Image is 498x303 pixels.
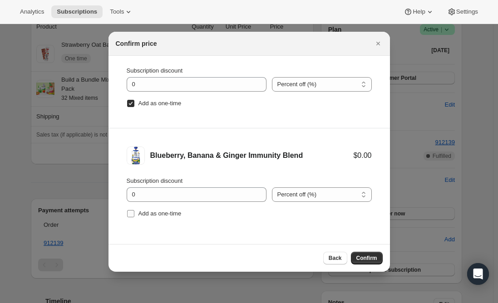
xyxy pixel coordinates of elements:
[356,254,377,262] span: Confirm
[329,254,342,262] span: Back
[51,5,103,18] button: Subscriptions
[20,8,44,15] span: Analytics
[15,5,49,18] button: Analytics
[353,151,371,160] div: $0.00
[323,252,347,264] button: Back
[398,5,439,18] button: Help
[372,37,385,50] button: Close
[150,151,354,160] div: Blueberry, Banana & Ginger Immunity Blend
[127,147,145,165] img: Blueberry, Banana & Ginger Immunity Blend
[110,8,124,15] span: Tools
[127,67,183,74] span: Subscription discount
[57,8,97,15] span: Subscriptions
[413,8,425,15] span: Help
[456,8,478,15] span: Settings
[467,263,489,285] div: Open Intercom Messenger
[138,210,182,217] span: Add as one-time
[127,177,183,184] span: Subscription discount
[351,252,383,264] button: Confirm
[138,100,182,107] span: Add as one-time
[116,39,157,48] h2: Confirm price
[442,5,483,18] button: Settings
[104,5,138,18] button: Tools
